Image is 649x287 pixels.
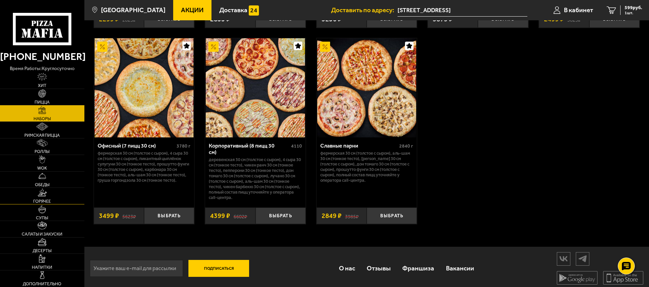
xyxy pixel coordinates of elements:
[34,117,51,121] span: Наборы
[208,42,219,52] img: Акционный
[210,213,230,219] span: 4399 ₽
[317,38,416,137] img: Славные парни
[433,16,453,23] span: 3873 ₽
[440,257,480,279] a: Вакансии
[24,133,60,138] span: Римская пицца
[35,100,49,105] span: Пицца
[205,38,306,137] a: АкционныйКорпоративный (8 пицц 30 см)
[399,143,413,149] span: 2840 г
[32,265,52,270] span: Напитки
[98,142,175,149] div: Офисный (7 пицц 30 см)
[99,213,119,219] span: 3499 ₽
[398,4,527,17] span: Россия, Санкт-Петербург, Новолитовская улица, 14
[625,5,642,10] span: 599 руб.
[99,16,119,23] span: 2299 ₽
[322,16,342,23] span: 3256 ₽
[249,5,259,16] img: 15daf4d41897b9f0e9f617042186c801.svg
[564,7,593,13] span: В кабинет
[345,213,359,219] s: 3985 ₽
[557,253,570,265] img: vk
[35,150,49,154] span: Роллы
[33,249,52,253] span: Десерты
[367,207,417,224] button: Выбрать
[361,257,397,279] a: Отзывы
[567,16,581,23] s: 3823 ₽
[291,143,302,149] span: 4110
[333,257,361,279] a: О нас
[94,38,195,137] a: АкционныйОфисный (7 пицц 30 см)
[320,151,413,183] p: Фермерская 30 см (толстое с сыром), Аль-Шам 30 см (тонкое тесто), [PERSON_NAME] 30 см (толстое с ...
[188,260,249,277] button: Подписаться
[322,213,342,219] span: 2849 ₽
[36,216,48,220] span: Супы
[219,7,247,13] span: Доставка
[317,38,417,137] a: АкционныйСлавные парни
[234,213,247,219] s: 6602 ₽
[320,142,398,149] div: Славные парни
[320,42,330,52] img: Акционный
[97,42,107,52] img: Акционный
[177,143,190,149] span: 3780 г
[98,151,191,183] p: Фермерская 30 см (толстое с сыром), 4 сыра 30 см (толстое с сыром), Пикантный цыплёнок сулугуни 3...
[90,260,183,277] input: Укажите ваш e-mail для рассылки
[209,142,289,155] div: Корпоративный (8 пицц 30 см)
[122,213,136,219] s: 5623 ₽
[181,7,204,13] span: Акции
[22,232,62,237] span: Салаты и закуски
[144,207,194,224] button: Выбрать
[37,166,47,171] span: WOK
[576,253,589,265] img: tg
[38,84,46,88] span: Хит
[101,7,165,13] span: [GEOGRAPHIC_DATA]
[397,257,440,279] a: Франшиза
[122,16,136,23] s: 2825 ₽
[544,16,564,23] span: 2499 ₽
[95,38,194,137] img: Офисный (7 пицц 30 см)
[331,7,398,13] span: Доставить по адресу:
[398,4,527,17] input: Ваш адрес доставки
[209,157,302,200] p: Деревенская 30 см (толстое с сыром), 4 сыра 30 см (тонкое тесто), Чикен Ранч 30 см (тонкое тесто)...
[625,11,642,15] span: 1 шт.
[206,38,305,137] img: Корпоративный (8 пицц 30 см)
[35,183,49,187] span: Обеды
[33,199,51,204] span: Горячее
[210,16,230,23] span: 2855 ₽
[23,282,61,286] span: Дополнительно
[256,207,306,224] button: Выбрать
